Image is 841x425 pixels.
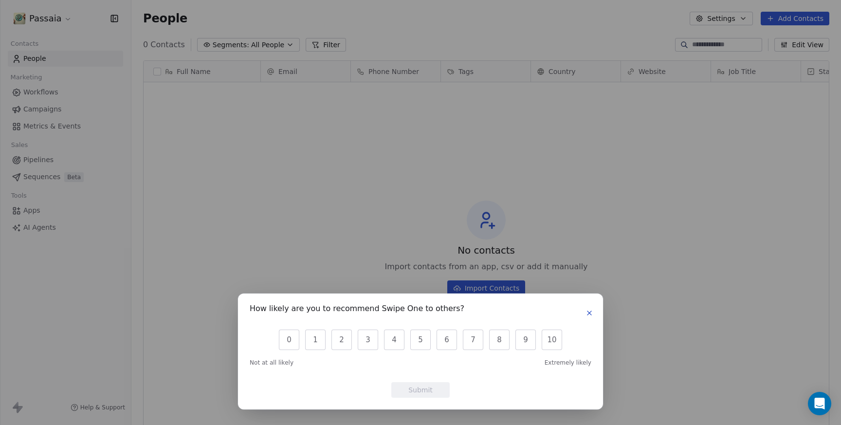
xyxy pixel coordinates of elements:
[437,330,457,350] button: 6
[250,305,464,315] h1: How likely are you to recommend Swipe One to others?
[358,330,378,350] button: 3
[305,330,326,350] button: 1
[279,330,299,350] button: 0
[250,359,293,367] span: Not at all likely
[410,330,431,350] button: 5
[384,330,404,350] button: 4
[463,330,483,350] button: 7
[515,330,536,350] button: 9
[331,330,352,350] button: 2
[545,359,591,367] span: Extremely likely
[391,382,450,398] button: Submit
[542,330,562,350] button: 10
[489,330,510,350] button: 8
